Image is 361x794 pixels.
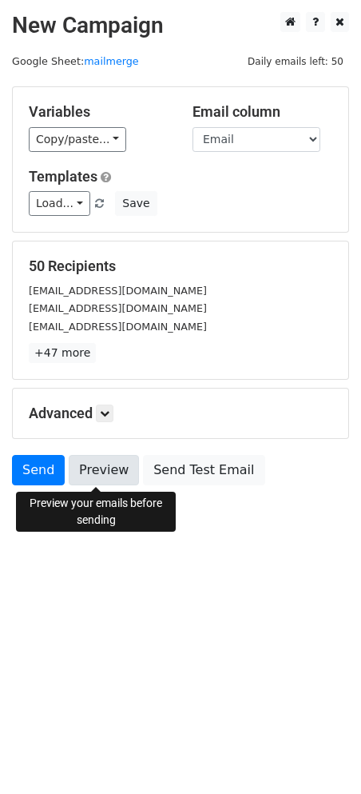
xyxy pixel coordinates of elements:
small: [EMAIL_ADDRESS][DOMAIN_NAME] [29,285,207,297]
iframe: Chat Widget [281,717,361,794]
h5: Variables [29,103,169,121]
h5: 50 Recipients [29,257,332,275]
h5: Email column [192,103,332,121]
a: Send Test Email [143,455,264,485]
span: Daily emails left: 50 [242,53,349,70]
small: [EMAIL_ADDRESS][DOMAIN_NAME] [29,302,207,314]
small: [EMAIL_ADDRESS][DOMAIN_NAME] [29,321,207,333]
a: Copy/paste... [29,127,126,152]
a: Preview [69,455,139,485]
a: Daily emails left: 50 [242,55,349,67]
a: mailmerge [84,55,139,67]
a: Send [12,455,65,485]
a: Templates [29,168,97,185]
small: Google Sheet: [12,55,139,67]
h2: New Campaign [12,12,349,39]
h5: Advanced [29,405,332,422]
div: Preview your emails before sending [16,492,176,532]
button: Save [115,191,157,216]
a: Load... [29,191,90,216]
a: +47 more [29,343,96,363]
